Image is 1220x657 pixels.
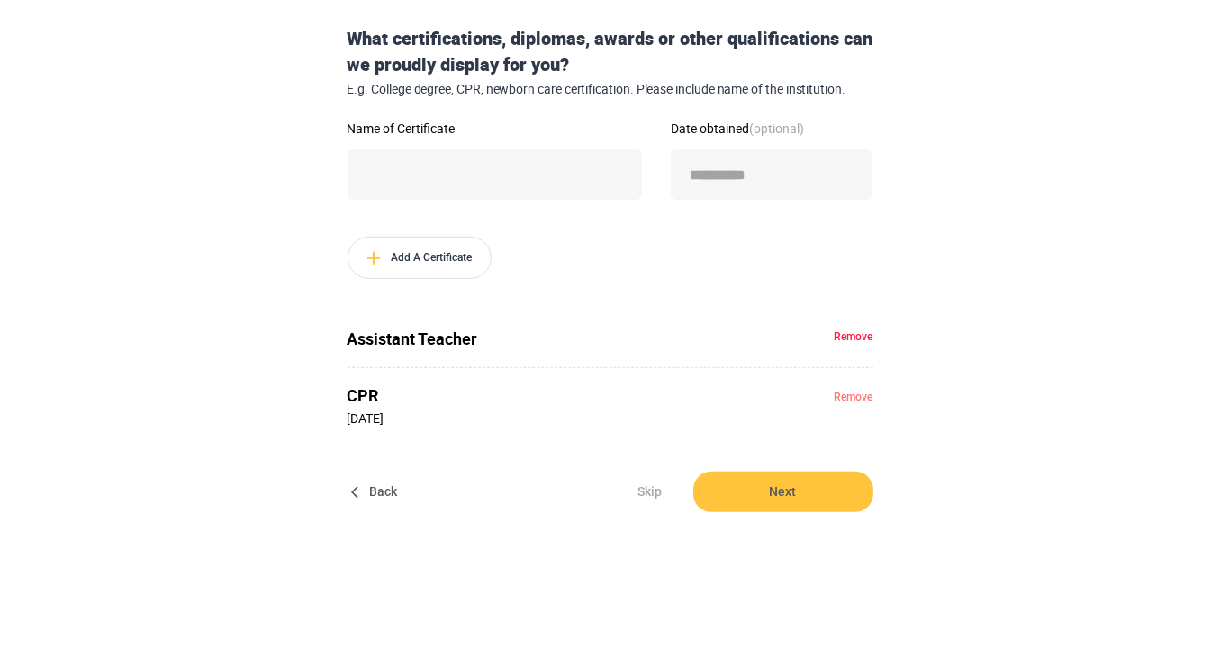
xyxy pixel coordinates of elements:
span: CPR [348,384,765,407]
label: Name of Certificate [348,122,642,135]
span: E.g. College degree, CPR, newborn care certification. Please include name of the institution. [348,82,873,97]
span: Add A Certificate [348,238,491,278]
button: Back [348,472,405,512]
button: Remove [835,331,873,342]
span: Assistant Teacher [348,328,765,350]
button: Next [693,472,873,512]
button: Remove [835,391,873,402]
span: Date obtained [671,120,804,137]
button: Skip [621,472,679,512]
strong: (optional) [749,120,804,137]
div: What certifications, diplomas, awards or other qualifications can we proudly display for you? [340,26,881,97]
p: [DATE] [348,407,765,429]
button: Add A Certificate [348,237,492,279]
